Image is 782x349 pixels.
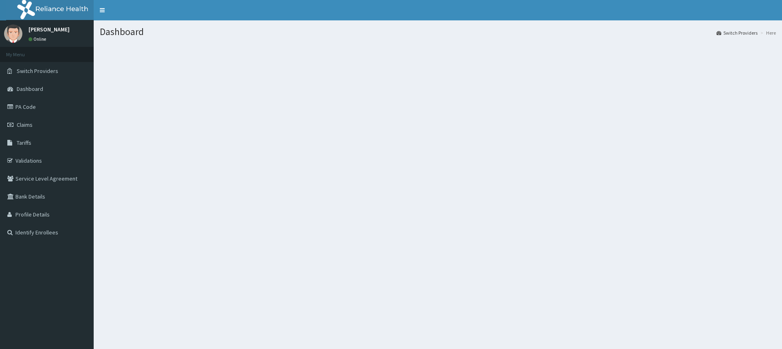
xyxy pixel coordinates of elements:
[17,121,33,128] span: Claims
[17,85,43,93] span: Dashboard
[758,29,776,36] li: Here
[29,36,48,42] a: Online
[29,27,70,32] p: [PERSON_NAME]
[17,67,58,75] span: Switch Providers
[100,27,776,37] h1: Dashboard
[4,24,22,43] img: User Image
[17,139,31,146] span: Tariffs
[716,29,758,36] a: Switch Providers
